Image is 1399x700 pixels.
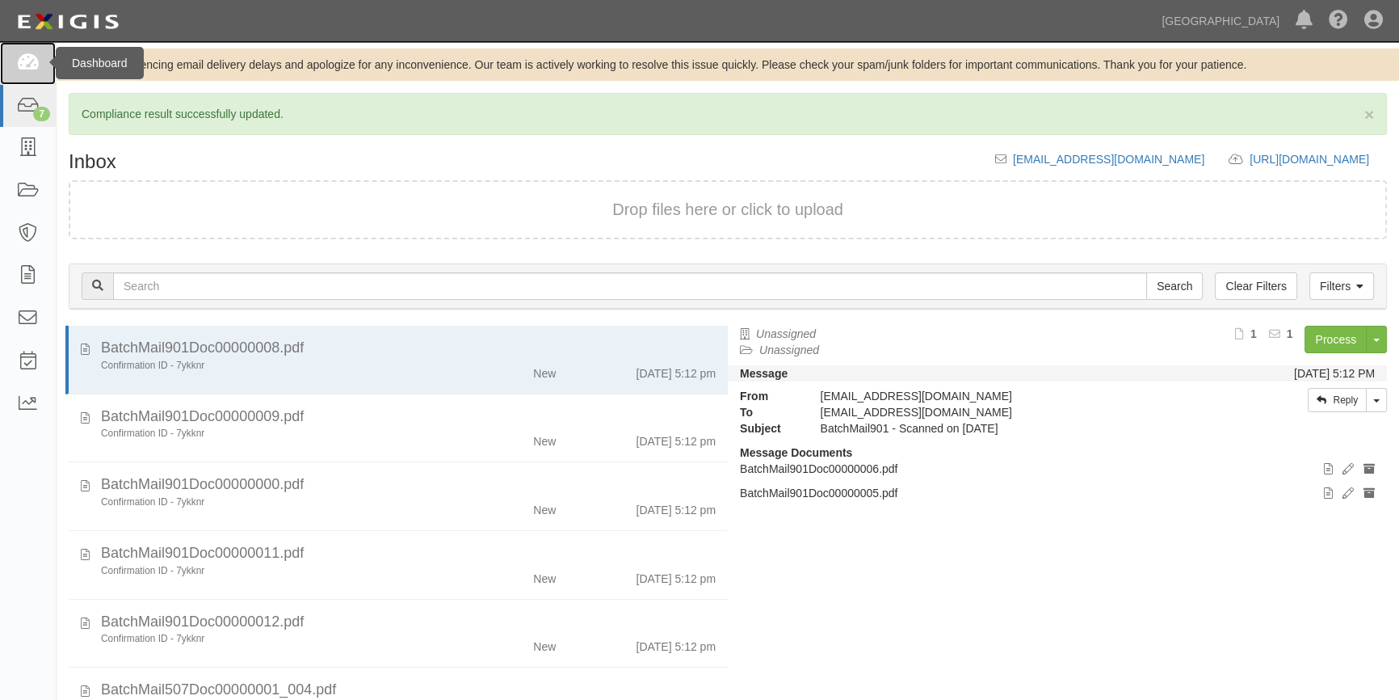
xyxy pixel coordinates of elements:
strong: From [728,388,809,404]
div: We are experiencing email delivery delays and apologize for any inconvenience. Our team is active... [57,57,1399,73]
a: Clear Filters [1215,272,1296,300]
div: New [533,495,556,518]
span: × [1364,105,1374,124]
h1: Inbox [69,151,116,172]
a: Unassigned [759,344,819,356]
div: [DATE] 5:12 pm [636,564,716,587]
div: New [533,359,556,382]
div: 7 [33,107,50,121]
div: BatchMail901Doc00000009.pdf [101,407,716,428]
div: BatchMail901Doc00000000.pdf [101,474,716,495]
div: New [533,427,556,449]
a: [GEOGRAPHIC_DATA] [1153,5,1288,37]
strong: Message Documents [740,446,852,459]
div: BatchMail901Doc00000008.pdf [101,338,716,359]
div: [DATE] 5:12 PM [1294,365,1375,382]
p: BatchMail901Doc00000005.pdf [740,485,1375,501]
div: Confirmation ID - 7ykknr [101,427,449,441]
input: Search [1146,272,1203,300]
div: BatchMail901 - Scanned on 08/12/25 [809,420,1211,436]
div: BatchMail901Doc00000011.pdf [101,543,716,564]
div: Confirmation ID - 7ykknr [101,632,449,646]
input: Search [113,272,1147,300]
div: inbox@sbh.complianz.com [809,404,1211,420]
i: View [1324,464,1333,475]
a: [URL][DOMAIN_NAME] [1250,153,1387,166]
div: [DATE] 5:12 pm [636,427,716,449]
img: logo-5460c22ac91f19d4615b14bd174203de0afe785f0fc80cf4dbbc73dc1793850b.png [12,7,124,36]
div: [DATE] 5:12 pm [636,495,716,518]
i: Edit document [1342,464,1354,475]
strong: Subject [728,420,809,436]
button: Close [1364,106,1374,123]
div: Dashboard [56,47,144,79]
a: Process [1304,326,1367,353]
p: BatchMail901Doc00000006.pdf [740,461,1375,477]
i: View [1324,488,1333,500]
div: New [533,632,556,655]
div: Confirmation ID - 7ykknr [101,495,449,509]
i: Help Center - Complianz [1329,11,1348,31]
b: 1 [1250,327,1257,340]
div: Confirmation ID - 7ykknr [101,564,449,578]
div: BatchMail901Doc00000012.pdf [101,612,716,633]
a: Unassigned [756,327,816,340]
strong: To [728,404,809,420]
div: [EMAIL_ADDRESS][DOMAIN_NAME] [809,388,1211,404]
a: [EMAIL_ADDRESS][DOMAIN_NAME] [1013,153,1204,166]
i: Archive document [1363,488,1375,500]
button: Drop files here or click to upload [612,198,843,221]
a: Reply [1308,388,1367,412]
a: Filters [1309,272,1374,300]
p: Compliance result successfully updated. [82,106,1374,122]
b: 1 [1287,327,1293,340]
div: [DATE] 5:12 pm [636,359,716,382]
div: Confirmation ID - 7ykknr [101,359,449,373]
div: [DATE] 5:12 pm [636,632,716,655]
i: Edit document [1342,488,1354,500]
strong: Message [740,367,788,380]
div: New [533,564,556,587]
i: Archive document [1363,464,1375,475]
